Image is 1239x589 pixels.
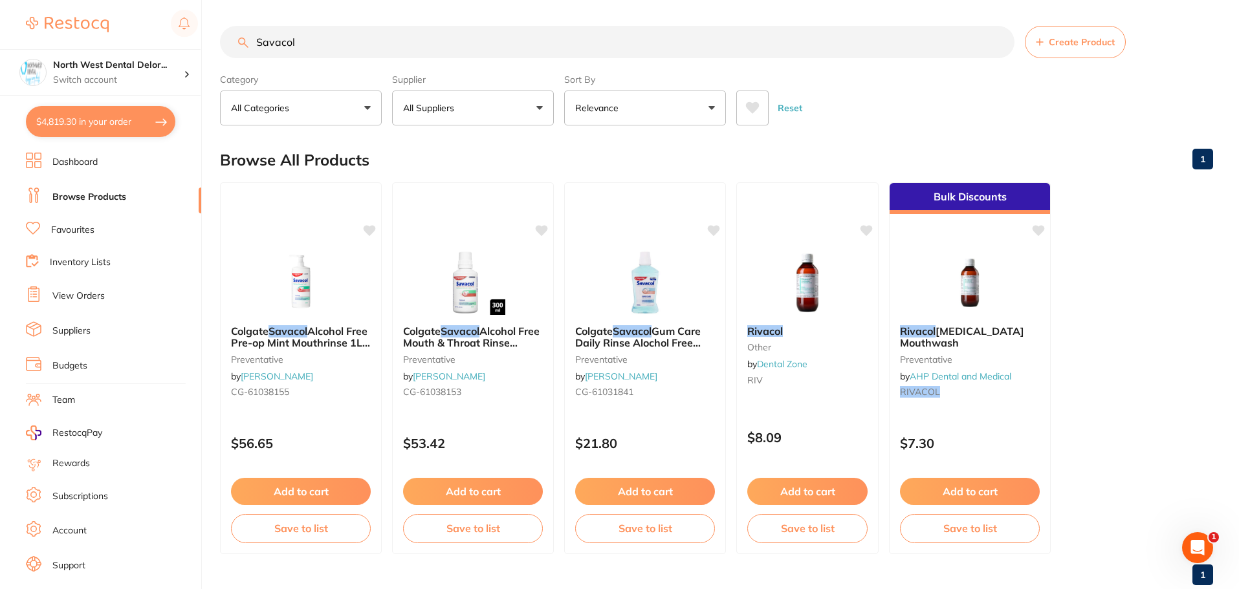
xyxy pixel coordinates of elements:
[765,250,850,315] img: Rivacol
[747,478,868,505] button: Add to cart
[575,370,657,382] span: by
[747,358,807,370] span: by
[403,354,543,365] small: preventative
[575,325,715,349] b: Colgate Savacol Gum Care Daily Rinse Alochol Free 500ml x4
[52,359,87,372] a: Budgets
[220,74,382,85] label: Category
[403,325,543,349] b: Colgate Savacol Alcohol Free Mouth & Throat Rinse 300ml X 6
[403,514,543,542] button: Save to list
[403,370,485,382] span: by
[231,354,371,365] small: preventative
[747,514,868,542] button: Save to list
[53,74,184,87] p: Switch account
[26,106,175,137] button: $4,819.30 in your order
[900,386,940,398] em: RIVACOL
[1192,146,1213,172] a: 1
[575,436,715,451] p: $21.80
[231,436,371,451] p: $56.65
[26,425,41,440] img: RestocqPay
[747,342,868,352] small: other
[585,370,657,382] a: [PERSON_NAME]
[403,436,543,451] p: $53.42
[52,524,87,537] a: Account
[26,10,109,39] a: Restocq Logo
[900,370,1011,382] span: by
[220,26,1014,58] input: Search Products
[403,102,459,114] p: All Suppliers
[1049,37,1115,47] span: Create Product
[747,325,868,337] b: Rivacol
[1182,532,1213,563] iframe: Intercom live chat
[220,151,369,169] h2: Browse All Products
[1192,562,1213,588] a: 1
[52,490,108,503] a: Subscriptions
[575,325,613,337] span: Colgate
[392,91,554,125] button: All Suppliers
[52,290,105,303] a: View Orders
[52,325,91,337] a: Suppliers
[403,325,441,337] span: Colgate
[231,325,370,361] span: Alcohol Free Pre-op Mint Mouthrinse 1L 3PK
[231,514,371,542] button: Save to list
[51,224,94,237] a: Favourites
[575,478,715,505] button: Add to cart
[52,156,98,169] a: Dashboard
[26,425,102,440] a: RestocqPay
[564,74,726,85] label: Sort By
[575,102,624,114] p: Relevance
[241,370,313,382] a: [PERSON_NAME]
[575,386,633,398] span: CG-61031841
[52,559,85,572] a: Support
[575,325,701,361] span: Gum Care Daily Rinse Alochol Free 500ml x4
[403,325,540,361] span: Alcohol Free Mouth & Throat Rinse 300ml X 6
[747,374,763,386] span: RIV
[231,102,294,114] p: All Categories
[1025,26,1126,58] button: Create Product
[900,325,1040,349] b: Rivacol Chlorhexidine Mouthwash
[269,325,307,337] em: Savacol
[431,250,515,315] img: Colgate Savacol Alcohol Free Mouth & Throat Rinse 300ml X 6
[603,250,687,315] img: Colgate Savacol Gum Care Daily Rinse Alochol Free 500ml x4
[231,478,371,505] button: Add to cart
[52,457,90,470] a: Rewards
[747,325,783,337] em: Rivacol
[413,370,485,382] a: [PERSON_NAME]
[231,386,289,398] span: CG-61038155
[52,191,126,204] a: Browse Products
[900,325,1024,349] span: [MEDICAL_DATA] Mouthwash
[910,370,1011,382] a: AHP Dental and Medical
[392,74,554,85] label: Supplier
[747,430,868,445] p: $8.09
[403,478,543,505] button: Add to cart
[575,514,715,542] button: Save to list
[231,325,269,337] span: Colgate
[900,354,1040,365] small: preventative
[20,59,46,85] img: North West Dental Deloraine
[890,183,1050,214] div: Bulk Discounts
[52,394,75,407] a: Team
[900,514,1040,542] button: Save to list
[259,250,343,315] img: Colgate Savacol Alcohol Free Pre-op Mint Mouthrinse 1L 3PK
[26,17,109,32] img: Restocq Logo
[53,59,184,72] h4: North West Dental Deloraine
[441,325,479,337] em: Savacol
[774,91,806,125] button: Reset
[231,370,313,382] span: by
[220,91,382,125] button: All Categories
[52,427,102,440] span: RestocqPay
[403,386,461,398] span: CG-61038153
[928,250,1012,315] img: Rivacol Chlorhexidine Mouthwash
[50,256,111,269] a: Inventory Lists
[757,358,807,370] a: Dental Zone
[1209,532,1219,542] span: 1
[564,91,726,125] button: Relevance
[575,354,715,365] small: preventative
[900,325,936,337] em: Rivacol
[900,478,1040,505] button: Add to cart
[900,436,1040,451] p: $7.30
[231,325,371,349] b: Colgate Savacol Alcohol Free Pre-op Mint Mouthrinse 1L 3PK
[613,325,652,337] em: Savacol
